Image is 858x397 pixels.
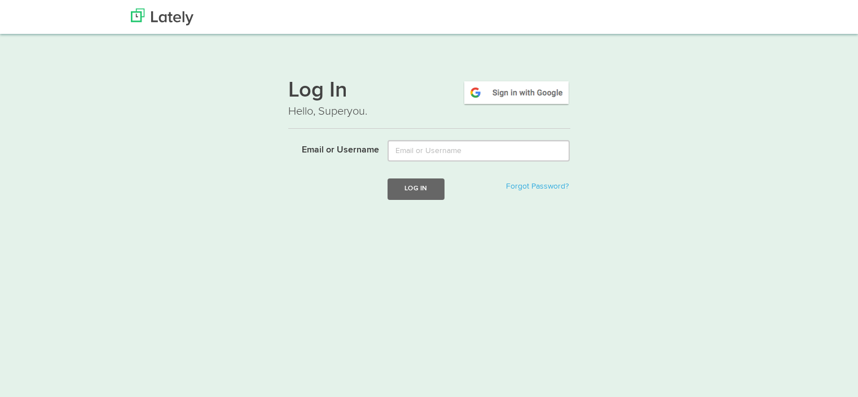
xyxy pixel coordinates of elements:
[288,80,570,103] h1: Log In
[288,103,570,120] p: Hello, Superyou.
[280,140,380,157] label: Email or Username
[463,80,570,106] img: google-signin.png
[388,140,570,162] input: Email or Username
[388,178,444,199] button: Log In
[506,182,569,190] a: Forgot Password?
[131,8,193,25] img: Lately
